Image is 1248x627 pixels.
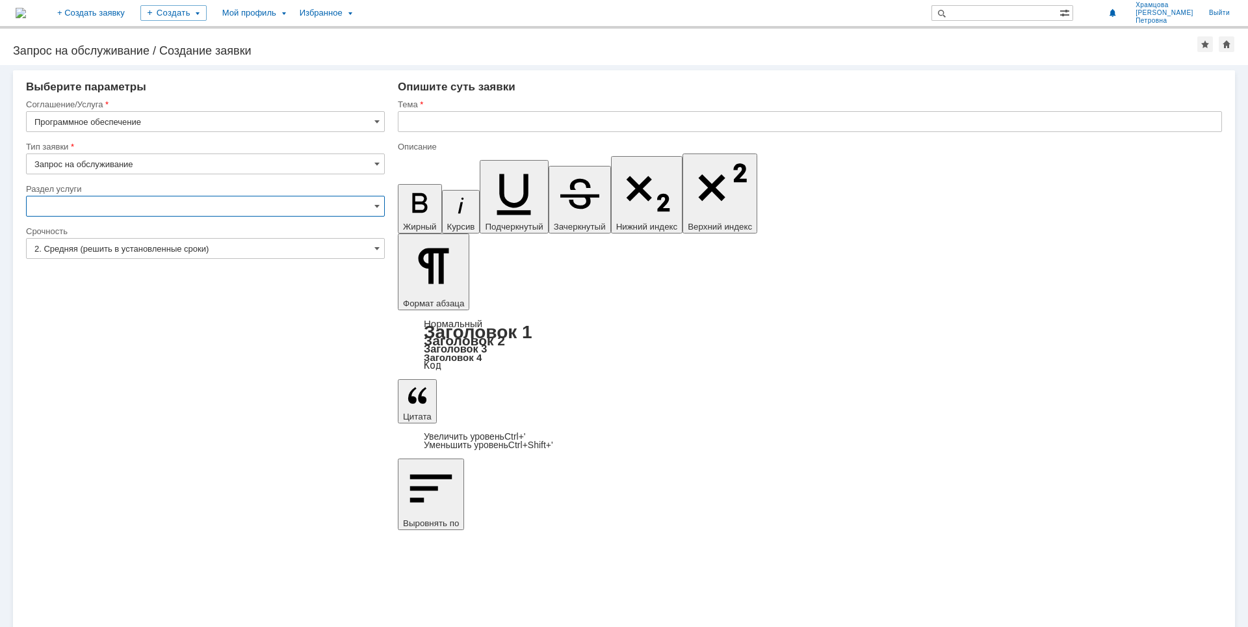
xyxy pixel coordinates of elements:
[26,81,146,93] span: Выберите параметры
[611,156,683,233] button: Нижний индекс
[398,433,1222,449] div: Цитата
[16,8,26,18] img: logo
[485,222,543,232] span: Подчеркнутый
[398,100,1219,109] div: Тема
[398,379,437,423] button: Цитата
[26,100,382,109] div: Соглашение/Услуга
[554,222,606,232] span: Зачеркнутый
[1136,1,1193,9] span: Храмцова
[480,160,548,233] button: Подчеркнутый
[616,222,678,232] span: Нижний индекс
[403,222,437,232] span: Жирный
[504,431,526,442] span: Ctrl+'
[13,44,1197,57] div: Запрос на обслуживание / Создание заявки
[26,142,382,151] div: Тип заявки
[1197,36,1213,52] div: Добавить в избранное
[16,8,26,18] a: Перейти на домашнюю страницу
[424,352,482,363] a: Заголовок 4
[398,459,464,530] button: Выровнять по
[508,440,553,450] span: Ctrl+Shift+'
[398,81,515,93] span: Опишите суть заявки
[447,222,475,232] span: Курсив
[403,412,432,421] span: Цитата
[442,190,480,233] button: Курсив
[424,322,532,342] a: Заголовок 1
[424,318,482,329] a: Нормальный
[398,233,469,310] button: Формат абзаца
[398,319,1222,370] div: Формат абзаца
[688,222,752,232] span: Верхний индекс
[398,142,1219,151] div: Описание
[140,5,207,21] div: Создать
[398,184,442,233] button: Жирный
[26,185,382,193] div: Раздел услуги
[1059,6,1072,18] span: Расширенный поиск
[424,333,505,348] a: Заголовок 2
[549,166,611,233] button: Зачеркнутый
[424,343,487,354] a: Заголовок 3
[424,440,553,450] a: Decrease
[403,299,464,308] span: Формат абзаца
[26,227,382,235] div: Срочность
[1219,36,1234,52] div: Сделать домашней страницей
[403,518,459,528] span: Выровнять по
[1136,17,1193,25] span: Петровна
[682,153,757,233] button: Верхний индекс
[1136,9,1193,17] span: [PERSON_NAME]
[424,360,441,371] a: Код
[424,431,526,442] a: Increase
